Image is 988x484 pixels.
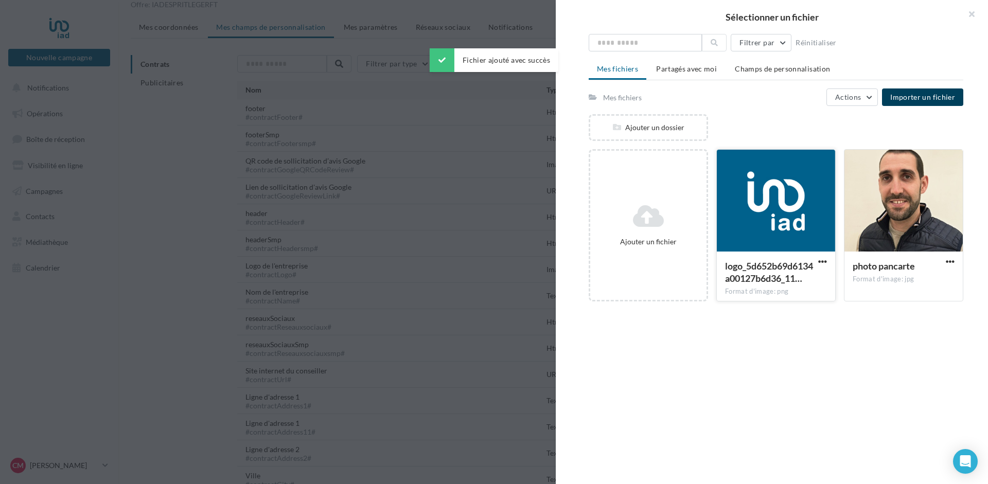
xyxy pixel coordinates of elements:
div: Format d'image: png [725,287,827,296]
span: logo_5d652b69d6134a00127b6d36_115b1fdec7011955db536e923f0f91fa [725,260,813,284]
span: Actions [835,93,861,101]
div: Ajouter un fichier [594,237,702,247]
button: Filtrer par [731,34,791,51]
button: Actions [826,88,878,106]
span: Champs de personnalisation [735,64,830,73]
div: Fichier ajouté avec succès [430,48,558,72]
div: Open Intercom Messenger [953,449,978,474]
button: Importer un fichier [882,88,963,106]
span: Partagés avec moi [656,64,717,73]
button: Réinitialiser [791,37,841,49]
h2: Sélectionner un fichier [572,12,972,22]
div: Ajouter un dossier [590,122,707,133]
div: Format d'image: jpg [853,275,955,284]
span: photo pancarte [853,260,915,272]
span: Importer un fichier [890,93,955,101]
